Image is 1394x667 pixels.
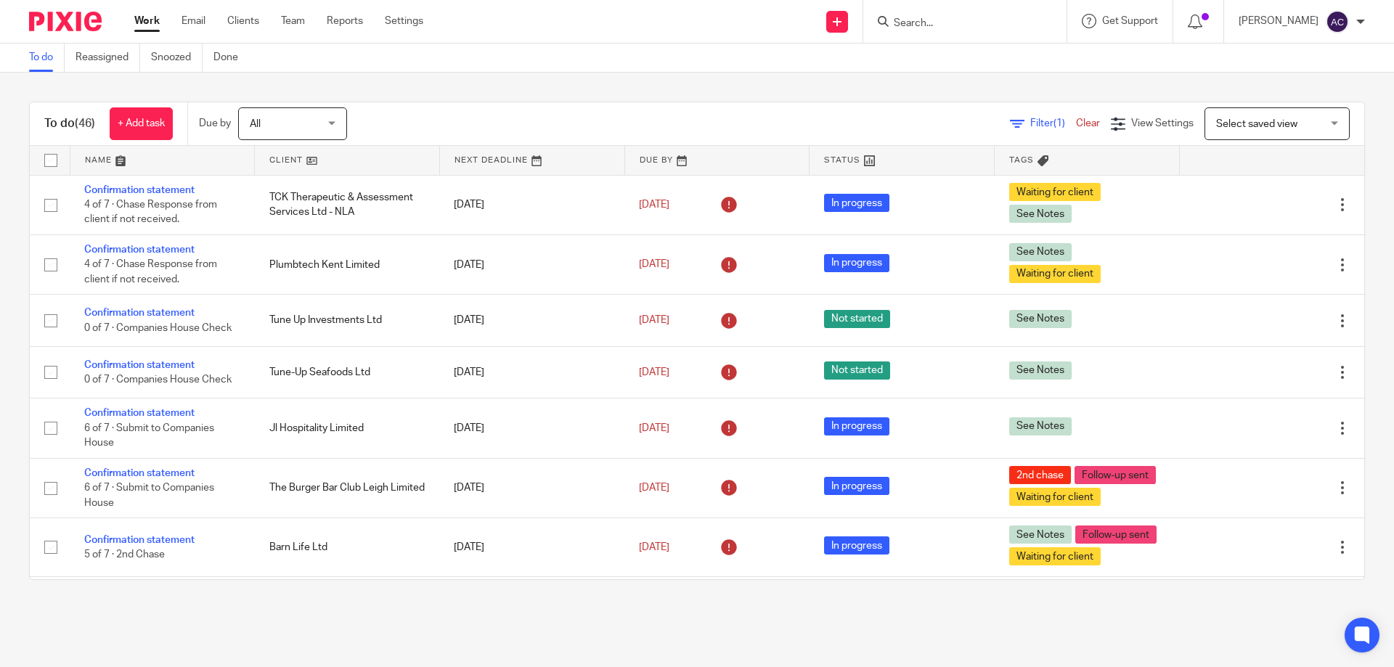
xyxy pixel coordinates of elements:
td: Barn Life Ltd [255,518,440,577]
span: In progress [824,194,889,212]
span: See Notes [1009,525,1072,544]
img: svg%3E [1326,10,1349,33]
span: 4 of 7 · Chase Response from client if not received. [84,200,217,225]
td: [DATE] [439,295,624,346]
span: (46) [75,118,95,129]
a: Clear [1076,118,1100,128]
input: Search [892,17,1023,30]
a: Confirmation statement [84,535,195,545]
a: Reassigned [76,44,140,72]
a: + Add task [110,107,173,140]
span: See Notes [1009,310,1072,328]
span: Waiting for client [1009,265,1101,283]
a: Team [281,14,305,28]
span: Follow-up sent [1075,525,1157,544]
span: Tags [1009,156,1034,164]
a: Clients [227,14,259,28]
td: [DATE] [439,175,624,234]
td: [DATE] [439,458,624,517]
span: Filter [1030,118,1076,128]
a: Email [182,14,205,28]
span: 4 of 7 · Chase Response from client if not received. [84,260,217,285]
td: Cbw Retention Through Knowledge Ltd [255,577,440,637]
a: Settings [385,14,423,28]
span: [DATE] [639,260,669,270]
span: [DATE] [639,423,669,433]
a: Snoozed [151,44,203,72]
span: Select saved view [1216,119,1297,129]
span: 2nd chase [1009,466,1071,484]
a: Confirmation statement [84,360,195,370]
span: All [250,119,261,129]
td: Tune-Up Seafoods Ltd [255,346,440,398]
span: 5 of 7 · 2nd Chase [84,549,165,560]
span: In progress [824,417,889,435]
span: (1) [1053,118,1065,128]
span: See Notes [1009,205,1072,223]
span: See Notes [1009,417,1072,435]
span: Get Support [1102,16,1158,26]
a: Work [134,14,160,28]
td: Tune Up Investments Ltd [255,295,440,346]
span: Waiting for client [1009,547,1101,565]
span: 6 of 7 · Submit to Companies House [84,483,214,508]
a: Reports [327,14,363,28]
a: Confirmation statement [84,185,195,195]
a: Done [213,44,249,72]
span: 0 of 7 · Companies House Check [84,375,232,385]
a: Confirmation statement [84,408,195,418]
td: TCK Therapeutic & Assessment Services Ltd - NLA [255,175,440,234]
td: Plumbtech Kent Limited [255,234,440,294]
span: [DATE] [639,200,669,210]
td: [DATE] [439,577,624,637]
span: Not started [824,310,890,328]
a: Confirmation statement [84,308,195,318]
span: Waiting for client [1009,488,1101,506]
td: Jl Hospitality Limited [255,398,440,458]
span: See Notes [1009,243,1072,261]
span: In progress [824,477,889,495]
span: View Settings [1131,118,1194,128]
span: [DATE] [639,542,669,552]
span: [DATE] [639,315,669,325]
span: [DATE] [639,367,669,377]
td: [DATE] [439,346,624,398]
span: 6 of 7 · Submit to Companies House [84,423,214,449]
img: Pixie [29,12,102,31]
span: In progress [824,536,889,555]
span: In progress [824,254,889,272]
td: [DATE] [439,234,624,294]
span: Not started [824,361,890,380]
td: [DATE] [439,398,624,458]
h1: To do [44,116,95,131]
a: To do [29,44,65,72]
span: 0 of 7 · Companies House Check [84,323,232,333]
p: Due by [199,116,231,131]
td: The Burger Bar Club Leigh Limited [255,458,440,517]
a: Confirmation statement [84,468,195,478]
span: See Notes [1009,361,1072,380]
td: [DATE] [439,518,624,577]
a: Confirmation statement [84,245,195,255]
p: [PERSON_NAME] [1239,14,1318,28]
span: Follow-up sent [1075,466,1156,484]
span: Waiting for client [1009,183,1101,201]
span: [DATE] [639,483,669,493]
